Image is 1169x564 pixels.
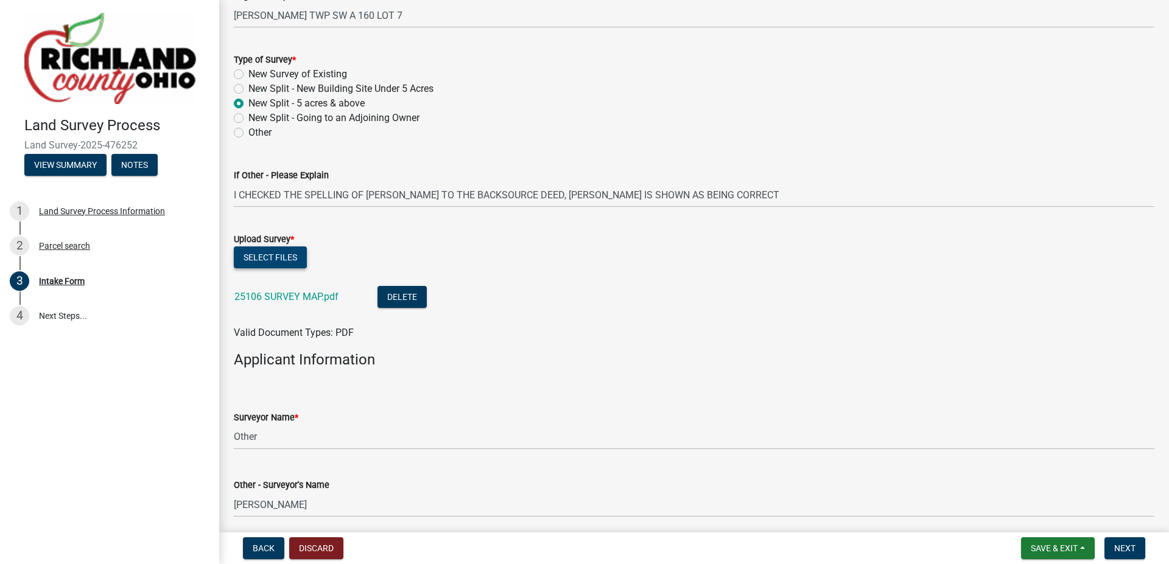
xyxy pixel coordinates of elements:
[1021,537,1095,559] button: Save & Exit
[39,242,90,250] div: Parcel search
[10,306,29,326] div: 4
[24,13,196,104] img: Richland County, Ohio
[234,351,1154,369] h4: Applicant Information
[234,56,296,64] label: Type of Survey
[248,96,365,111] label: New Split - 5 acres & above
[24,117,209,134] h4: Land Survey Process
[1104,537,1145,559] button: Next
[289,537,343,559] button: Discard
[111,161,158,170] wm-modal-confirm: Notes
[234,235,294,244] label: Upload Survey
[111,154,158,176] button: Notes
[243,537,284,559] button: Back
[377,292,427,304] wm-modal-confirm: Delete Document
[253,543,275,553] span: Back
[248,67,347,82] label: New Survey of Existing
[234,172,329,180] label: If Other - Please Explain
[39,207,165,215] div: Land Survey Process Information
[10,271,29,291] div: 3
[39,277,85,285] div: Intake Form
[10,236,29,256] div: 2
[24,139,195,151] span: Land Survey-2025-476252
[234,327,354,338] span: Valid Document Types: PDF
[248,111,420,125] label: New Split - Going to an Adjoining Owner
[1031,543,1078,553] span: Save & Exit
[234,481,329,490] label: Other - Surveyor's Name
[1114,543,1136,553] span: Next
[234,414,298,422] label: Surveyor Name
[248,82,434,96] label: New Split - New Building Site Under 5 Acres
[234,291,339,302] a: 25106 SURVEY MAP.pdf
[10,201,29,221] div: 1
[248,125,272,140] label: Other
[234,246,307,268] button: Select files
[377,286,427,308] button: Delete
[24,161,107,170] wm-modal-confirm: Summary
[24,154,107,176] button: View Summary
